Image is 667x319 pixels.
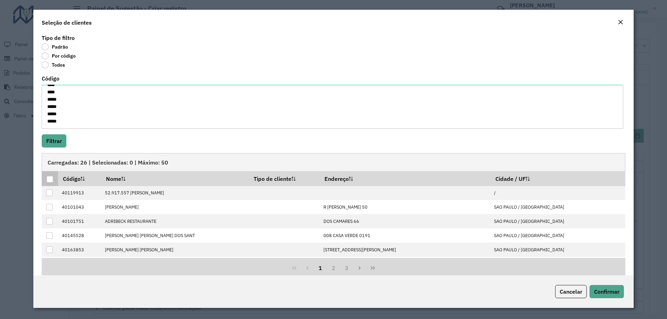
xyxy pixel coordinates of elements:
th: Código [58,171,101,186]
button: Next Page [353,261,367,275]
td: [PERSON_NAME] [PERSON_NAME] [101,243,249,257]
td: SAO PAULO / [GEOGRAPHIC_DATA] [491,200,625,214]
button: 2 [327,261,340,275]
button: Filtrar [42,134,66,148]
th: Tipo de cliente [249,171,320,186]
h4: Seleção de clientes [42,18,92,27]
button: Close [616,18,625,27]
span: Cancelar [560,288,582,295]
button: Confirmar [590,285,624,298]
label: Todos [42,61,65,68]
td: [STREET_ADDRESS][PERSON_NAME] [320,243,491,257]
td: DOS CAMARES 66 [320,214,491,228]
em: Fechar [618,19,623,25]
td: 008 CASA VERDE 0191 [320,228,491,243]
td: [PERSON_NAME] [PERSON_NAME] DOS SANT [101,228,249,243]
td: 40101043 [58,200,101,214]
td: SAO PAULO / [GEOGRAPHIC_DATA] [491,243,625,257]
td: SAO PAULO / [GEOGRAPHIC_DATA] [491,257,625,271]
td: R [PERSON_NAME] 50 [320,200,491,214]
td: / [491,186,625,200]
button: 1 [314,261,327,275]
th: Cidade / UF [491,171,625,186]
label: Código [42,74,59,83]
td: SAO PAULO / [GEOGRAPHIC_DATA] [491,214,625,228]
td: 40163853 [58,243,101,257]
div: Carregadas: 26 | Selecionadas: 0 | Máximo: 50 [42,153,625,171]
td: 40119913 [58,186,101,200]
td: 40101751 [58,214,101,228]
td: SAO PAULO / [GEOGRAPHIC_DATA] [491,228,625,243]
td: AP CONVENIENCIA EASY [101,257,249,271]
label: Tipo de filtro [42,34,75,42]
td: ADRIBECK RESTAURANTE [101,214,249,228]
span: Confirmar [594,288,619,295]
label: Por código [42,52,76,59]
label: Padrão [42,43,68,50]
th: Nome [101,171,249,186]
button: Cancelar [555,285,587,298]
button: Last Page [366,261,379,275]
td: 40105212 [58,257,101,271]
td: AV [PERSON_NAME] 952 [320,257,491,271]
td: 52.917.557 [PERSON_NAME] [101,186,249,200]
td: [PERSON_NAME] [101,200,249,214]
td: 40145528 [58,228,101,243]
th: Endereço [320,171,491,186]
button: 3 [340,261,353,275]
